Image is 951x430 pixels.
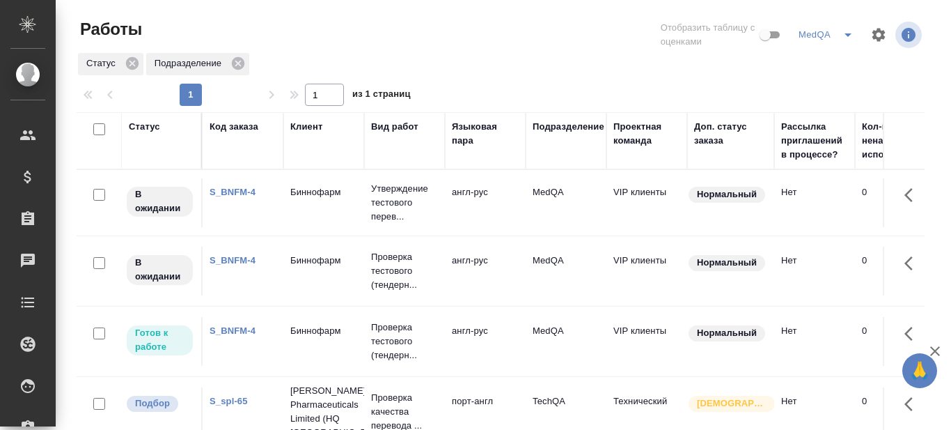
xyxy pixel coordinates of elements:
span: из 1 страниц [352,86,411,106]
div: Код заказа [210,120,258,134]
p: [DEMOGRAPHIC_DATA] [697,397,767,410]
p: Биннофарм [290,254,357,268]
div: Можно подбирать исполнителей [125,394,194,413]
span: Настроить таблицу [862,18,895,52]
td: MedQA [526,247,606,295]
div: Исполнитель назначен, приступать к работе пока рано [125,185,194,218]
div: Статус [78,53,143,75]
p: Биннофарм [290,185,357,199]
p: Нормальный [697,187,757,201]
a: S_BNFM-4 [210,187,256,197]
div: Рассылка приглашений в процессе? [781,120,848,162]
span: Отобразить таблицу с оценками [661,21,757,49]
td: VIP клиенты [606,317,687,366]
p: Статус [86,56,120,70]
div: Исполнитель может приступить к работе [125,324,194,357]
p: Готов к работе [135,326,184,354]
td: MedQA [526,317,606,366]
button: 🙏 [902,353,937,388]
p: Нормальный [697,256,757,270]
td: Нет [774,178,855,227]
span: Работы [77,18,142,40]
a: S_BNFM-4 [210,325,256,336]
a: S_BNFM-4 [210,255,256,266]
div: Проектная команда [613,120,680,148]
td: VIP клиенты [606,178,687,227]
div: Статус [129,120,160,134]
div: Исполнитель назначен, приступать к работе пока рано [125,254,194,286]
a: S_spl-65 [210,396,248,406]
p: Нормальный [697,326,757,340]
div: Вид работ [371,120,418,134]
div: Клиент [290,120,322,134]
td: англ-рус [445,178,526,227]
div: Языковая пара [452,120,519,148]
p: Проверка тестового (тендерн... [371,321,438,362]
td: Нет [774,317,855,366]
div: Кол-во неназначенных исполнителей [862,120,945,162]
div: split button [795,24,862,46]
td: англ-рус [445,247,526,295]
div: Подразделение [533,120,604,134]
div: Подразделение [146,53,249,75]
button: Здесь прячутся важные кнопки [896,178,929,212]
p: В ожидании [135,187,184,215]
p: Утверждение тестового перев... [371,182,438,224]
button: Здесь прячутся важные кнопки [896,387,929,421]
td: Нет [774,247,855,295]
td: англ-рус [445,317,526,366]
div: Доп. статус заказа [694,120,767,148]
button: Здесь прячутся важные кнопки [896,247,929,280]
p: Подбор [135,397,170,410]
td: MedQA [526,178,606,227]
span: 🙏 [908,356,932,385]
td: VIP клиенты [606,247,687,295]
span: Посмотреть информацию [895,22,925,48]
p: Проверка тестового (тендерн... [371,250,438,292]
p: В ожидании [135,256,184,284]
button: Здесь прячутся важные кнопки [896,317,929,351]
p: Биннофарм [290,324,357,338]
p: Подразделение [155,56,226,70]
